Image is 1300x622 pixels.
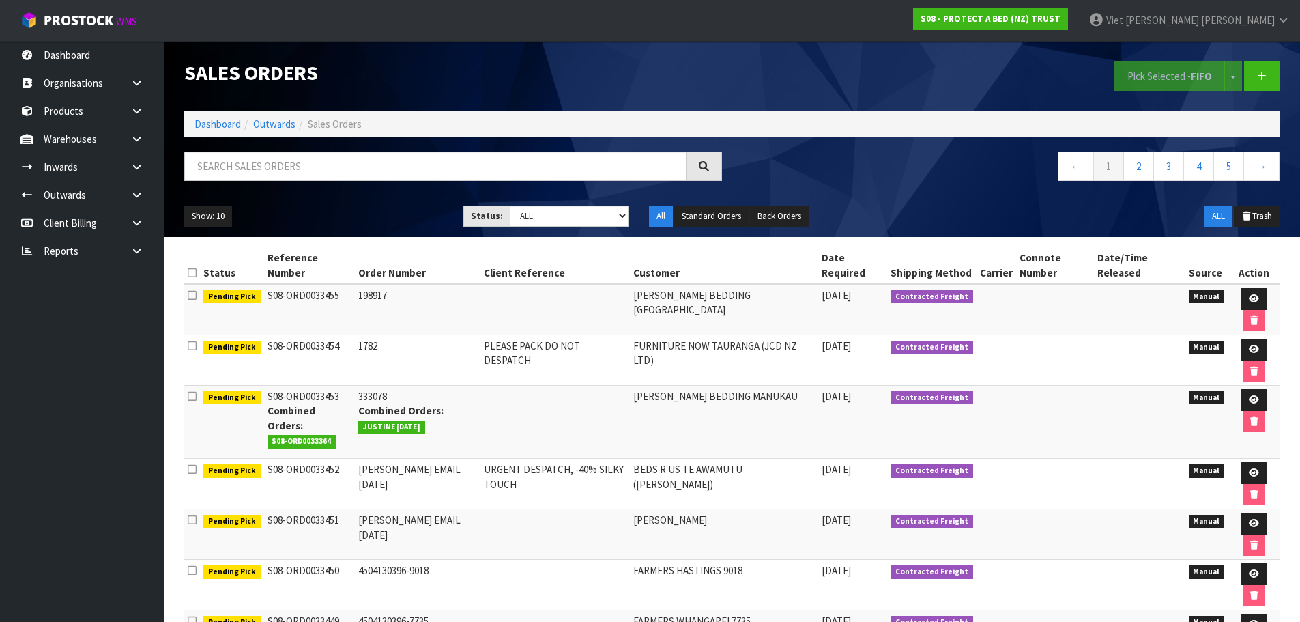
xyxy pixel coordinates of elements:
span: JUSTINE [DATE] [358,421,425,434]
td: S08-ORD0033450 [264,560,356,610]
strong: FIFO [1191,70,1212,83]
a: 3 [1153,152,1184,181]
span: Pending Pick [203,565,261,579]
span: Pending Pick [203,341,261,354]
span: Manual [1189,391,1225,405]
th: Connote Number [1016,247,1094,284]
td: S08-ORD0033452 [264,459,356,509]
td: S08-ORD0033455 [264,284,356,335]
td: [PERSON_NAME] EMAIL [DATE] [355,459,480,509]
img: cube-alt.png [20,12,38,29]
td: S08-ORD0033453 [264,386,356,459]
td: [PERSON_NAME] EMAIL [DATE] [355,509,480,560]
strong: Status: [471,210,503,222]
a: Outwards [253,117,295,130]
td: 333078 [355,386,480,459]
span: ProStock [44,12,113,29]
span: Pending Pick [203,391,261,405]
td: 198917 [355,284,480,335]
a: 4 [1183,152,1214,181]
a: → [1243,152,1280,181]
th: Date Required [818,247,888,284]
span: Manual [1189,565,1225,579]
span: Manual [1189,341,1225,354]
span: Sales Orders [308,117,362,130]
td: FURNITURE NOW TAURANGA (JCD NZ LTD) [630,335,818,386]
a: 1 [1093,152,1124,181]
button: Standard Orders [674,206,749,227]
th: Date/Time Released [1094,247,1185,284]
td: 4504130396-9018 [355,560,480,610]
td: URGENT DESPATCH, -40% SILKY TOUCH [480,459,630,509]
th: Customer [630,247,818,284]
span: Contracted Freight [891,565,973,579]
button: ALL [1204,206,1232,227]
span: Contracted Freight [891,515,973,528]
span: [DATE] [822,390,851,403]
th: Shipping Method [887,247,977,284]
td: 1782 [355,335,480,386]
span: Pending Pick [203,515,261,528]
th: Status [200,247,264,284]
span: [DATE] [822,289,851,302]
span: Contracted Freight [891,341,973,354]
th: Order Number [355,247,480,284]
span: Manual [1189,464,1225,478]
span: Manual [1189,515,1225,528]
a: S08 - PROTECT A BED (NZ) TRUST [913,8,1068,30]
button: Show: 10 [184,206,232,227]
strong: Combined Orders: [358,404,444,417]
span: Contracted Freight [891,464,973,478]
span: [DATE] [822,463,851,476]
button: Pick Selected -FIFO [1114,61,1225,91]
th: Reference Number [264,247,356,284]
th: Action [1228,247,1280,284]
td: FARMERS HASTINGS 9018 [630,560,818,610]
h1: Sales Orders [184,61,722,84]
a: 2 [1123,152,1154,181]
td: S08-ORD0033454 [264,335,356,386]
input: Search sales orders [184,152,687,181]
th: Source [1185,247,1228,284]
span: S08-ORD0033364 [268,435,336,449]
th: Client Reference [480,247,630,284]
td: BEDS R US TE AWAMUTU ([PERSON_NAME]) [630,459,818,509]
button: Back Orders [750,206,809,227]
span: Pending Pick [203,290,261,304]
span: [DATE] [822,564,851,577]
nav: Page navigation [742,152,1280,185]
td: [PERSON_NAME] BEDDING MANUKAU [630,386,818,459]
td: [PERSON_NAME] BEDDING [GEOGRAPHIC_DATA] [630,284,818,335]
td: [PERSON_NAME] [630,509,818,560]
span: Contracted Freight [891,290,973,304]
span: [DATE] [822,339,851,352]
td: S08-ORD0033451 [264,509,356,560]
small: WMS [116,15,137,28]
span: [DATE] [822,513,851,526]
span: Manual [1189,290,1225,304]
span: [PERSON_NAME] [1201,14,1275,27]
a: Dashboard [194,117,241,130]
span: Viet [PERSON_NAME] [1106,14,1199,27]
button: All [649,206,673,227]
a: ← [1058,152,1094,181]
strong: Combined Orders: [268,404,315,432]
strong: S08 - PROTECT A BED (NZ) TRUST [921,13,1060,25]
button: Trash [1234,206,1280,227]
td: PLEASE PACK DO NOT DESPATCH [480,335,630,386]
th: Carrier [977,247,1016,284]
a: 5 [1213,152,1244,181]
span: Pending Pick [203,464,261,478]
span: Contracted Freight [891,391,973,405]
